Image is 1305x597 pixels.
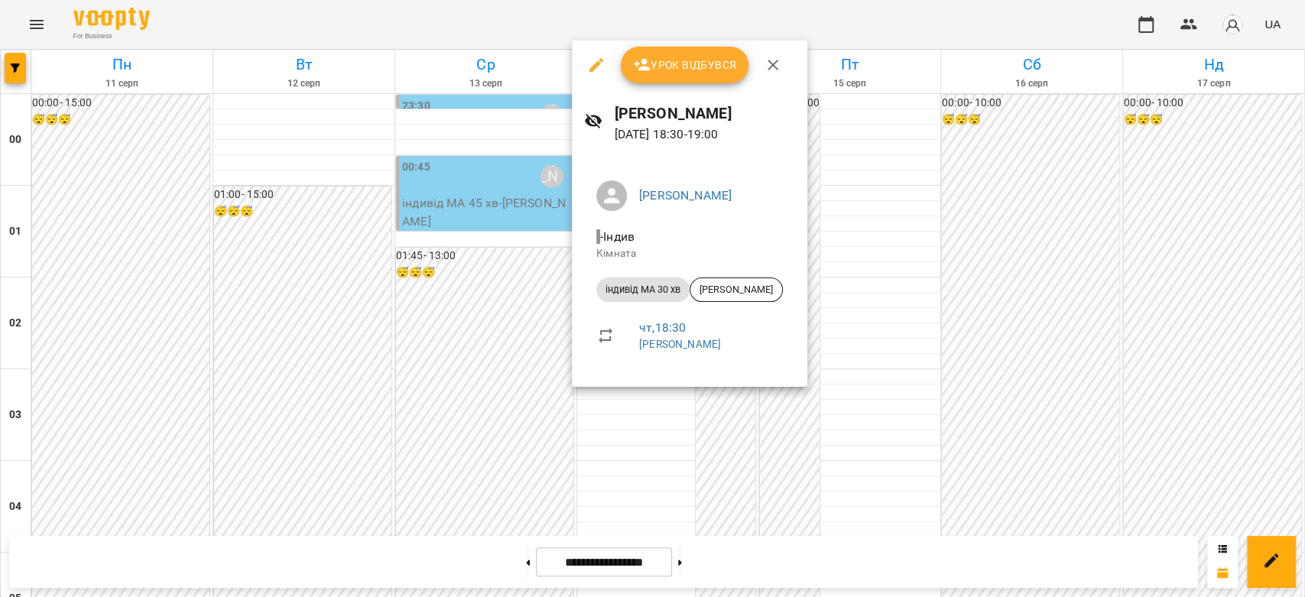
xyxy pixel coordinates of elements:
span: індивід МА 30 хв [596,283,690,297]
a: чт , 18:30 [639,320,686,335]
span: Урок відбувся [633,56,737,74]
p: Кімната [596,246,783,261]
p: [DATE] 18:30 - 19:00 [615,125,795,144]
div: [PERSON_NAME] [690,277,783,302]
span: - Індив [596,229,638,244]
button: Урок відбувся [621,47,749,83]
span: [PERSON_NAME] [690,283,782,297]
a: [PERSON_NAME] [639,188,732,203]
h6: [PERSON_NAME] [615,102,795,125]
a: [PERSON_NAME] [639,338,721,350]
